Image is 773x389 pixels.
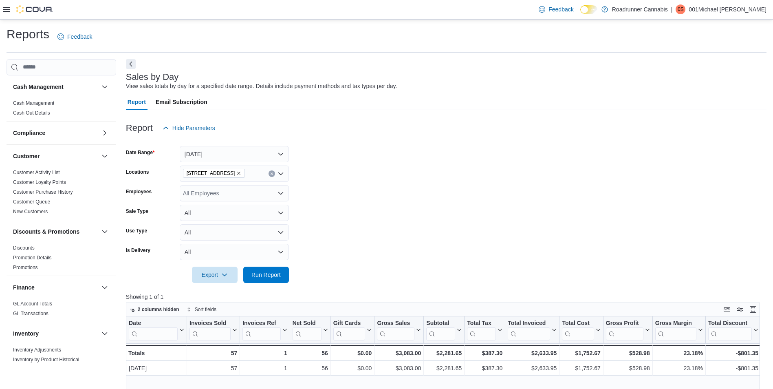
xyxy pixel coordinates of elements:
label: Sale Type [126,208,148,214]
div: View sales totals by day for a specified date range. Details include payment methods and tax type... [126,82,397,91]
span: Email Subscription [156,94,207,110]
button: Discounts & Promotions [100,227,110,236]
button: Run Report [243,267,289,283]
div: -$801.35 [708,348,758,358]
button: Open list of options [277,190,284,197]
div: -$801.35 [708,363,758,373]
button: Inventory [100,329,110,338]
div: Subtotal [426,319,455,327]
h3: Finance [13,283,35,292]
span: Inventory Adjustments [13,347,61,353]
div: Invoices Ref [242,319,280,327]
div: Total Invoiced [508,319,550,340]
button: Sort fields [183,305,220,314]
div: Gross Profit [606,319,643,340]
span: New Customers [13,208,48,215]
h3: Compliance [13,129,45,137]
div: $2,633.95 [508,363,557,373]
button: Finance [100,283,110,292]
div: $528.98 [606,348,650,358]
a: GL Account Totals [13,301,52,307]
label: Use Type [126,228,147,234]
a: Inventory Count Details [13,367,64,372]
a: Promotion Details [13,255,52,261]
span: Promotion Details [13,254,52,261]
div: Gross Sales [377,319,414,340]
div: 23.18% [655,348,703,358]
div: $387.30 [467,348,502,358]
button: Customer [100,151,110,161]
button: Net Sold [292,319,328,340]
button: Gift Cards [333,319,372,340]
a: Customer Queue [13,199,50,205]
div: $3,083.00 [377,348,421,358]
div: Gift Cards [333,319,365,327]
a: GL Transactions [13,311,48,316]
span: Hide Parameters [172,124,215,132]
div: Invoices Sold [189,319,231,327]
span: GL Account Totals [13,301,52,307]
div: 56 [292,348,328,358]
h3: Inventory [13,329,39,338]
p: | [671,4,673,14]
button: [DATE] [180,146,289,162]
button: Inventory [13,329,98,338]
button: Display options [735,305,745,314]
button: Export [192,267,238,283]
button: All [180,224,289,241]
div: Customer [7,168,116,220]
button: Open list of options [277,170,284,177]
button: Discounts & Promotions [13,228,98,236]
div: 1 [242,348,287,358]
button: Compliance [13,129,98,137]
div: Total Cost [562,319,594,327]
div: Total Discount [708,319,752,327]
span: Export [197,267,233,283]
div: $1,752.67 [562,348,600,358]
button: Gross Profit [606,319,650,340]
a: Promotions [13,265,38,270]
a: Inventory by Product Historical [13,357,79,362]
span: Customer Loyalty Points [13,179,66,186]
span: 218 N White Sands Blvd [183,169,245,178]
div: Total Cost [562,319,594,340]
div: $0.00 [333,348,372,358]
div: Totals [128,348,184,358]
button: Invoices Ref [242,319,287,340]
h3: Customer [13,152,40,160]
span: Customer Purchase History [13,189,73,195]
a: Customer Activity List [13,170,60,175]
a: Discounts [13,245,35,251]
h1: Reports [7,26,49,42]
button: Finance [13,283,98,292]
button: Total Discount [708,319,758,340]
span: Sort fields [195,306,216,313]
button: Gross Sales [377,319,421,340]
div: 001Michael Saucedo [676,4,685,14]
div: 56 [293,363,328,373]
span: Discounts [13,245,35,251]
button: 2 columns hidden [126,305,183,314]
button: Hide Parameters [159,120,218,136]
div: 57 [189,363,237,373]
span: [STREET_ADDRESS] [187,169,235,177]
button: Compliance [100,128,110,138]
a: Cash Out Details [13,110,50,116]
div: Net Sold [292,319,321,340]
div: $2,281.65 [426,363,462,373]
div: Gift Card Sales [333,319,365,340]
div: Subtotal [426,319,455,340]
a: New Customers [13,209,48,214]
div: Gross Sales [377,319,414,327]
span: Inventory by Product Historical [13,356,79,363]
a: Cash Management [13,100,54,106]
div: $1,752.67 [562,363,600,373]
div: Total Discount [708,319,752,340]
div: $2,633.95 [508,348,557,358]
span: 2 columns hidden [138,306,179,313]
div: 1 [242,363,287,373]
span: Promotions [13,264,38,271]
h3: Discounts & Promotions [13,228,79,236]
a: Feedback [54,29,95,45]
